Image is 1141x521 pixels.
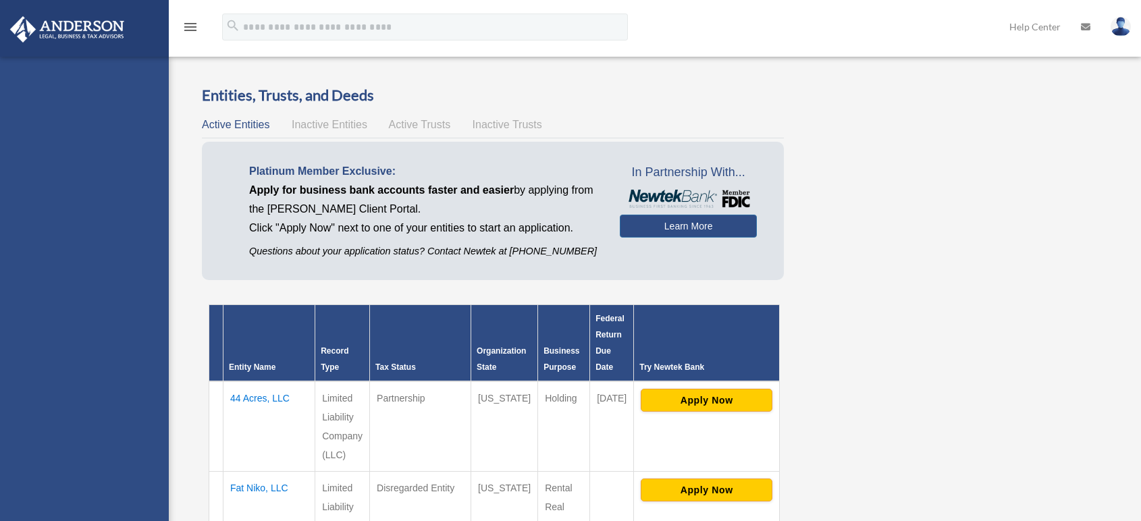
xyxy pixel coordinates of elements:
th: Business Purpose [538,305,590,382]
th: Tax Status [370,305,471,382]
span: Active Entities [202,119,269,130]
img: User Pic [1111,17,1131,36]
span: Inactive Entities [292,119,367,130]
button: Apply Now [641,389,772,412]
span: Active Trusts [389,119,451,130]
img: NewtekBankLogoSM.png [627,190,750,208]
span: In Partnership With... [620,162,757,184]
th: Entity Name [223,305,315,382]
th: Record Type [315,305,370,382]
div: Try Newtek Bank [639,359,774,375]
i: menu [182,19,198,35]
p: Click "Apply Now" next to one of your entities to start an application. [249,219,600,238]
button: Apply Now [641,478,772,501]
td: Holding [538,381,590,472]
td: [DATE] [590,381,634,472]
i: search [225,18,240,33]
td: 44 Acres, LLC [223,381,315,472]
span: Inactive Trusts [473,119,542,130]
th: Federal Return Due Date [590,305,634,382]
img: Anderson Advisors Platinum Portal [6,16,128,43]
p: Questions about your application status? Contact Newtek at [PHONE_NUMBER] [249,243,600,260]
p: Platinum Member Exclusive: [249,162,600,181]
td: [US_STATE] [471,381,538,472]
th: Organization State [471,305,538,382]
span: Apply for business bank accounts faster and easier [249,184,514,196]
p: by applying from the [PERSON_NAME] Client Portal. [249,181,600,219]
td: Partnership [370,381,471,472]
a: menu [182,24,198,35]
a: Learn More [620,215,757,238]
td: Limited Liability Company (LLC) [315,381,370,472]
h3: Entities, Trusts, and Deeds [202,85,784,106]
